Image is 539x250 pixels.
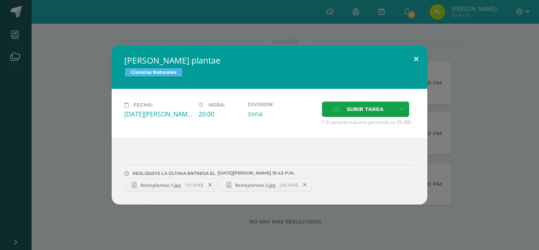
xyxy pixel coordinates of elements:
[248,102,316,107] label: División:
[204,180,217,189] span: Remover entrega
[133,102,153,108] span: Fecha:
[124,68,183,77] span: Ciencias Naturales
[133,171,215,176] span: REALIZASTE LA ÚLTIMA ENTREGA EL
[279,182,298,188] span: 235.47KB
[124,110,192,118] div: [DATE][PERSON_NAME]
[347,102,384,117] span: Subir tarea
[198,110,241,118] div: 20:00
[185,182,203,188] span: 171.91KB
[322,119,415,126] span: * El tamaño máximo permitido es 50 MB
[248,109,316,118] div: zona
[298,180,312,189] span: Remover entrega
[219,178,313,192] a: Reinoplantae.2.jpg 235.47KB
[208,102,225,108] span: Hora:
[124,178,217,192] a: Reinoplantae.1.jpg 171.91KB
[405,45,427,72] button: Close (Esc)
[124,55,415,66] h2: [PERSON_NAME] plantae
[137,182,185,188] span: Reinoplantae.1.jpg
[231,182,279,188] span: Reinoplantae.2.jpg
